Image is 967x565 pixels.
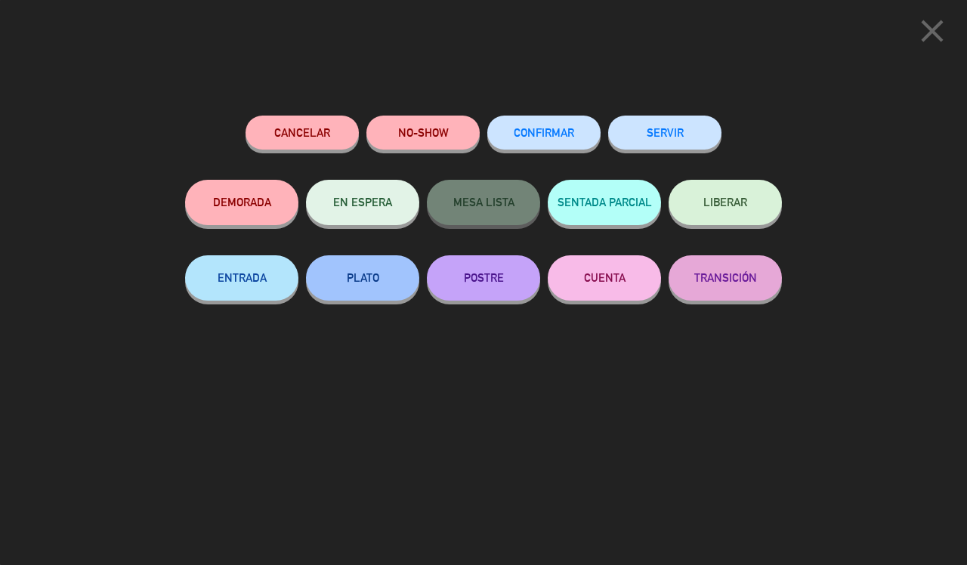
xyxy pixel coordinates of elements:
button: NO-SHOW [366,116,480,150]
button: ENTRADA [185,255,298,301]
button: DEMORADA [185,180,298,225]
button: CONFIRMAR [487,116,601,150]
button: EN ESPERA [306,180,419,225]
i: close [913,12,951,50]
button: TRANSICIÓN [669,255,782,301]
button: POSTRE [427,255,540,301]
button: LIBERAR [669,180,782,225]
button: MESA LISTA [427,180,540,225]
button: SENTADA PARCIAL [548,180,661,225]
button: CUENTA [548,255,661,301]
span: LIBERAR [703,196,747,208]
span: CONFIRMAR [514,126,574,139]
button: PLATO [306,255,419,301]
button: close [909,11,956,56]
button: SERVIR [608,116,721,150]
button: Cancelar [246,116,359,150]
